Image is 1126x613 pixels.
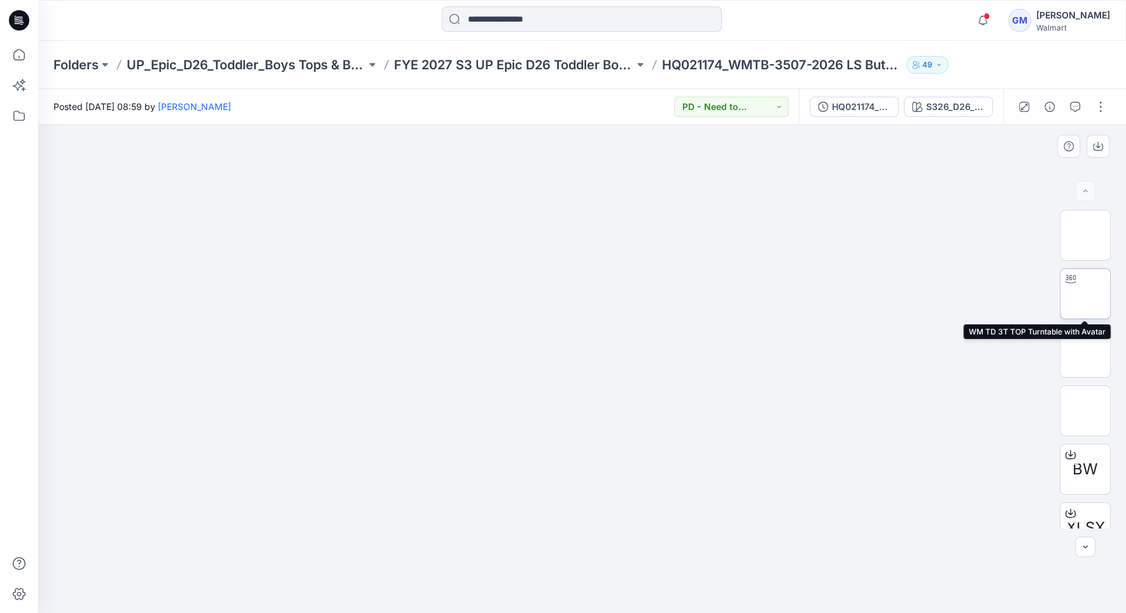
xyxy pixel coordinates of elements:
a: [PERSON_NAME] [158,101,231,112]
span: Posted [DATE] 08:59 by [53,100,231,113]
button: Details [1039,97,1060,117]
div: HQ021174_Rev1_WMTB-3507-2026 LS Button Down Denim Shirt_Full Colorway [832,100,890,114]
button: S326_D26_WN_Skate Dinos V1_CW3 _ Old Ivory Cream_Black Soot [904,97,993,117]
div: GM [1008,9,1031,32]
div: S326_D26_WN_Skate Dinos V1_CW3 _ Old Ivory Cream_Black Soot [926,100,985,114]
span: XLSX [1066,516,1105,539]
span: BW [1073,458,1098,481]
p: 49 [922,58,932,72]
a: Folders [53,56,99,74]
p: HQ021174_WMTB-3507-2026 LS Button Down Denim Shirt [662,56,901,74]
a: UP_Epic_D26_Toddler_Boys Tops & Bottoms [127,56,366,74]
button: HQ021174_Rev1_WMTB-3507-2026 LS Button Down Denim Shirt_Full Colorway [810,97,899,117]
a: FYE 2027 S3 UP Epic D26 Toddler Boy Tops & Bottoms [394,56,633,74]
button: 49 [906,56,948,74]
div: [PERSON_NAME] [1036,8,1110,23]
div: Walmart [1036,23,1110,32]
